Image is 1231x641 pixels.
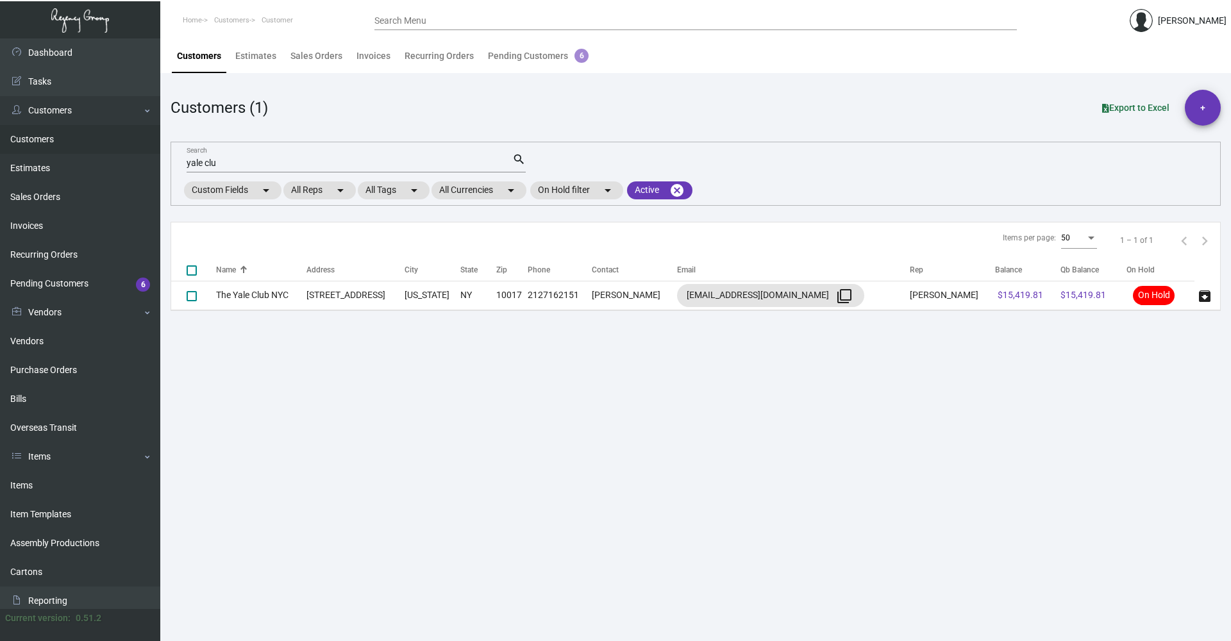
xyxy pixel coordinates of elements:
[530,181,623,199] mat-chip: On Hold filter
[496,264,507,276] div: Zip
[998,290,1043,300] span: $15,419.81
[405,264,418,276] div: City
[1003,232,1056,244] div: Items per page:
[405,281,460,310] td: [US_STATE]
[184,181,281,199] mat-chip: Custom Fields
[460,264,478,276] div: State
[216,264,306,276] div: Name
[1197,288,1212,304] span: archive
[496,264,528,276] div: Zip
[1092,96,1180,119] button: Export to Excel
[290,49,342,63] div: Sales Orders
[262,16,293,24] span: Customer
[333,183,348,198] mat-icon: arrow_drop_down
[214,16,249,24] span: Customers
[669,183,685,198] mat-icon: cancel
[1126,258,1194,281] th: On Hold
[76,612,101,625] div: 0.51.2
[1060,264,1099,276] div: Qb Balance
[171,96,268,119] div: Customers (1)
[910,264,995,276] div: Rep
[306,281,405,310] td: [STREET_ADDRESS]
[1061,234,1097,243] mat-select: Items per page:
[1158,14,1227,28] div: [PERSON_NAME]
[528,264,592,276] div: Phone
[528,281,592,310] td: 2127162151
[306,264,405,276] div: Address
[1194,285,1215,306] button: archive
[216,281,306,310] td: The Yale Club NYC
[405,264,460,276] div: City
[1174,230,1194,251] button: Previous page
[995,264,1058,276] div: Balance
[358,181,430,199] mat-chip: All Tags
[183,16,202,24] span: Home
[910,281,995,310] td: [PERSON_NAME]
[1130,9,1153,32] img: admin@bootstrapmaster.com
[1185,90,1221,126] button: +
[406,183,422,198] mat-icon: arrow_drop_down
[677,258,910,281] th: Email
[488,49,589,63] div: Pending Customers
[627,181,692,199] mat-chip: Active
[1120,235,1153,246] div: 1 – 1 of 1
[1058,281,1126,310] td: $15,419.81
[600,183,615,198] mat-icon: arrow_drop_down
[1060,264,1124,276] div: Qb Balance
[1061,233,1070,242] span: 50
[687,285,855,306] div: [EMAIL_ADDRESS][DOMAIN_NAME]
[460,281,496,310] td: NY
[216,264,236,276] div: Name
[995,264,1022,276] div: Balance
[306,264,335,276] div: Address
[592,264,677,276] div: Contact
[258,183,274,198] mat-icon: arrow_drop_down
[460,264,496,276] div: State
[431,181,526,199] mat-chip: All Currencies
[1133,286,1175,305] span: On Hold
[837,288,852,304] mat-icon: filter_none
[512,152,526,167] mat-icon: search
[1102,103,1169,113] span: Export to Excel
[356,49,390,63] div: Invoices
[235,49,276,63] div: Estimates
[1200,90,1205,126] span: +
[528,264,550,276] div: Phone
[405,49,474,63] div: Recurring Orders
[910,264,923,276] div: Rep
[592,264,619,276] div: Contact
[283,181,356,199] mat-chip: All Reps
[177,49,221,63] div: Customers
[496,281,528,310] td: 10017
[503,183,519,198] mat-icon: arrow_drop_down
[5,612,71,625] div: Current version:
[592,281,677,310] td: [PERSON_NAME]
[1194,230,1215,251] button: Next page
